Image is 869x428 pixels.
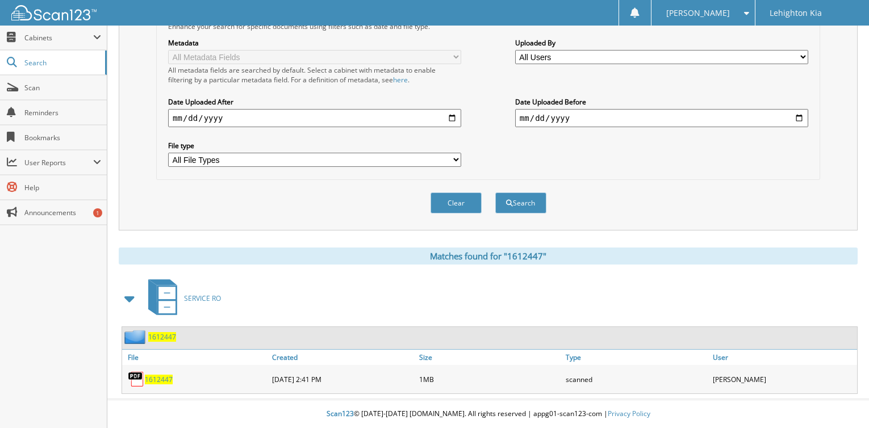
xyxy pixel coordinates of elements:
a: File [122,350,269,365]
div: All metadata fields are searched by default. Select a cabinet with metadata to enable filtering b... [168,65,461,85]
span: Announcements [24,208,101,217]
span: Cabinets [24,33,93,43]
a: 1612447 [148,332,176,342]
div: Matches found for "1612447" [119,247,858,265]
div: [PERSON_NAME] [710,368,857,391]
label: Date Uploaded After [168,97,461,107]
a: here [393,75,408,85]
label: File type [168,141,461,150]
span: [PERSON_NAME] [666,10,730,16]
span: SERVICE RO [184,293,221,303]
a: Created [269,350,416,365]
img: folder2.png [124,330,148,344]
a: User [710,350,857,365]
a: SERVICE RO [141,276,221,321]
label: Uploaded By [515,38,808,48]
span: Bookmarks [24,133,101,142]
span: Scan123 [327,409,354,418]
span: Scan [24,83,101,93]
div: scanned [563,368,710,391]
div: Enhance your search for specific documents using filters such as date and file type. [162,22,814,31]
input: end [515,109,808,127]
a: Privacy Policy [608,409,650,418]
label: Date Uploaded Before [515,97,808,107]
label: Metadata [168,38,461,48]
div: 1 [93,208,102,217]
button: Search [495,192,546,213]
span: Help [24,183,101,192]
a: Size [416,350,563,365]
span: Search [24,58,99,68]
span: Reminders [24,108,101,118]
button: Clear [431,192,482,213]
input: start [168,109,461,127]
a: Type [563,350,710,365]
img: PDF.png [128,371,145,388]
span: User Reports [24,158,93,167]
div: 1MB [416,368,563,391]
a: 1612447 [145,375,173,384]
img: scan123-logo-white.svg [11,5,97,20]
span: Lehighton Kia [770,10,822,16]
div: © [DATE]-[DATE] [DOMAIN_NAME]. All rights reserved | appg01-scan123-com | [107,400,869,428]
div: [DATE] 2:41 PM [269,368,416,391]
